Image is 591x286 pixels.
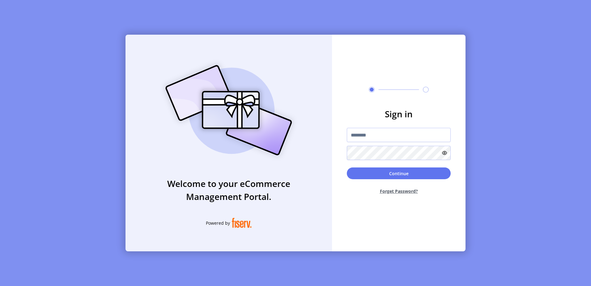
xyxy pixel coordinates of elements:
[156,58,301,162] img: card_Illustration.svg
[125,177,332,203] h3: Welcome to your eCommerce Management Portal.
[347,183,451,199] button: Forget Password?
[347,107,451,120] h3: Sign in
[347,167,451,179] button: Continue
[206,220,230,226] span: Powered by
